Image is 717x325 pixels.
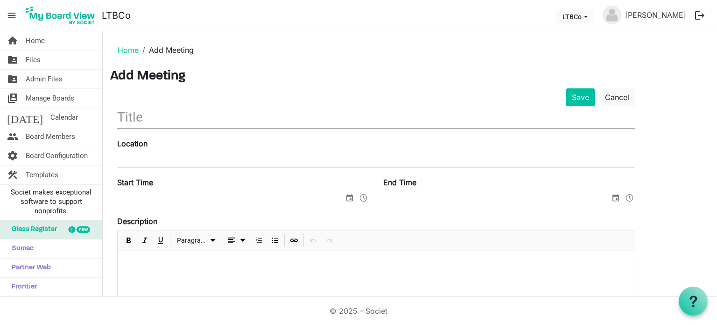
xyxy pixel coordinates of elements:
span: Files [26,51,41,69]
button: dropdownbutton [223,235,250,246]
span: settings [7,146,18,165]
span: home [7,31,18,50]
span: [DATE] [7,108,43,127]
button: LTBCo dropdownbutton [556,10,594,23]
span: Partner Web [7,259,51,277]
span: switch_account [7,89,18,108]
li: Add Meeting [139,44,194,56]
span: Calendar [50,108,78,127]
div: new [77,226,90,233]
input: Title [117,106,635,128]
span: Board Configuration [26,146,88,165]
button: Numbered List [253,235,266,246]
span: select [344,192,355,204]
div: Italic [137,231,153,251]
button: Bold [123,235,135,246]
span: people [7,127,18,146]
button: Paragraph dropdownbutton [174,235,220,246]
button: Italic [139,235,151,246]
div: Alignments [221,231,252,251]
a: Home [118,45,139,55]
label: Description [117,216,157,227]
span: select [610,192,621,204]
img: My Board View Logo [23,4,98,27]
span: Manage Boards [26,89,74,108]
span: Societ makes exceptional software to support nonprofits. [4,188,98,216]
div: Insert Link [286,231,302,251]
label: End Time [383,177,416,188]
span: Home [26,31,45,50]
label: Start Time [117,177,153,188]
span: Paragraph [177,235,207,246]
div: Underline [153,231,169,251]
span: Glass Register [7,220,57,239]
div: Formats [172,231,221,251]
button: Save [566,88,595,106]
h3: Add Meeting [110,69,710,85]
span: Admin Files [26,70,63,88]
span: folder_shared [7,51,18,69]
span: Board Members [26,127,75,146]
div: Numbered List [251,231,267,251]
a: [PERSON_NAME] [621,6,690,24]
div: Bold [121,231,137,251]
a: My Board View Logo [23,4,102,27]
button: Underline [155,235,167,246]
a: © 2025 - Societ [330,306,387,316]
img: no-profile-picture.svg [603,6,621,24]
span: folder_shared [7,70,18,88]
span: Sumac [7,239,34,258]
a: Cancel [599,88,635,106]
a: LTBCo [102,6,131,25]
span: Templates [26,166,58,184]
span: construction [7,166,18,184]
div: Bulleted List [267,231,283,251]
button: Insert Link [288,235,301,246]
button: Bulleted List [269,235,281,246]
label: Location [117,138,148,149]
span: menu [3,7,21,24]
span: Frontier [7,278,37,296]
button: logout [690,6,710,25]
